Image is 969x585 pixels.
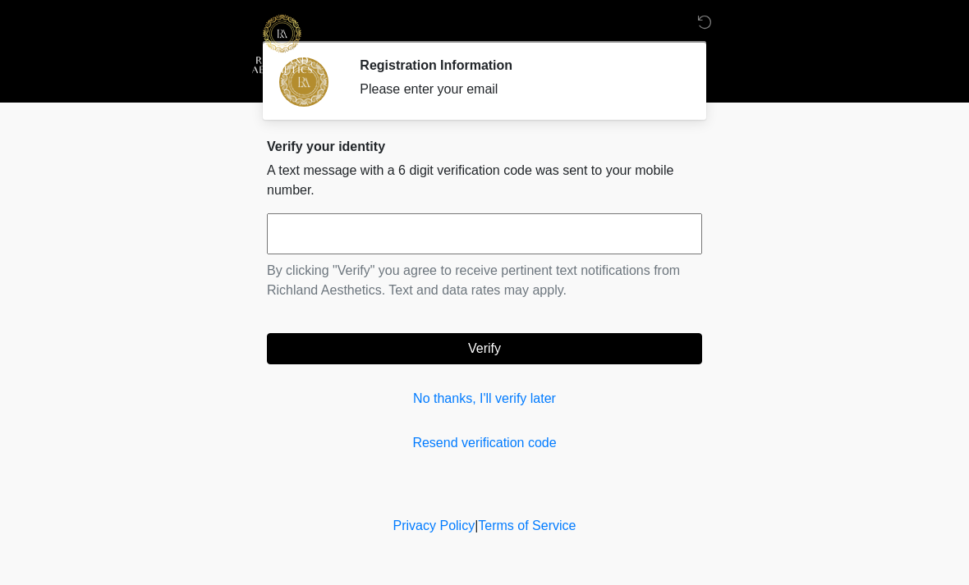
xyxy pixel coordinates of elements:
h2: Verify your identity [267,139,702,154]
p: By clicking "Verify" you agree to receive pertinent text notifications from Richland Aesthetics. ... [267,261,702,300]
a: | [475,519,478,532]
a: Privacy Policy [393,519,475,532]
a: Resend verification code [267,433,702,453]
img: Richland Aesthetics Logo [250,12,314,75]
button: Verify [267,333,702,364]
div: Please enter your email [360,80,677,99]
p: A text message with a 6 digit verification code was sent to your mobile number. [267,161,702,200]
a: Terms of Service [478,519,576,532]
a: No thanks, I'll verify later [267,389,702,409]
